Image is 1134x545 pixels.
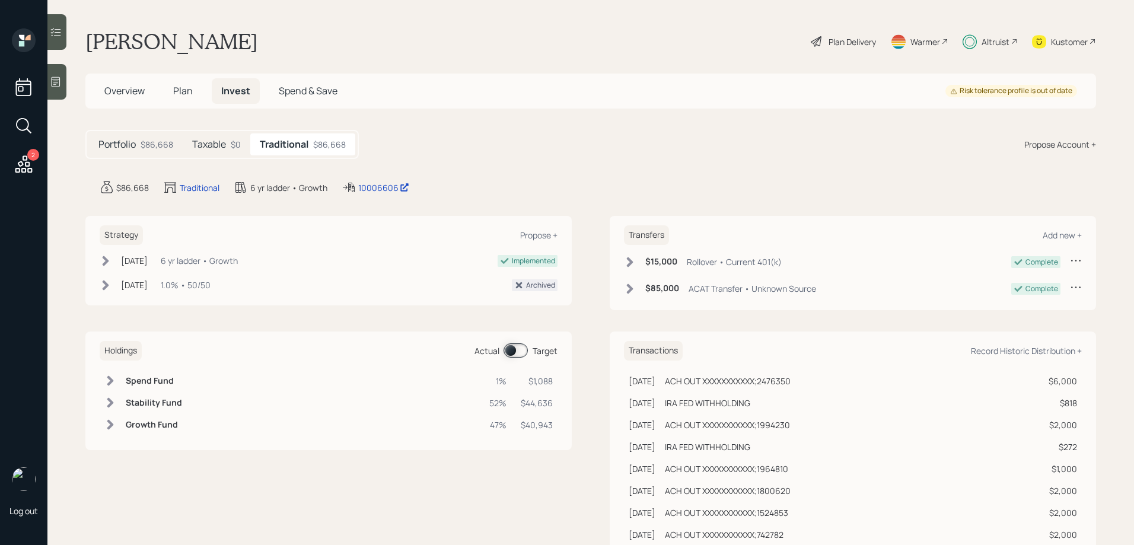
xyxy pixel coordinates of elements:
div: Propose + [520,230,558,241]
div: Actual [474,345,499,357]
div: $86,668 [141,138,173,151]
div: 52% [489,397,507,409]
div: $86,668 [313,138,346,151]
div: $2,000 [1049,485,1077,497]
div: $272 [1049,441,1077,453]
div: ACH OUT XXXXXXXXXXX;1800620 [665,485,791,497]
div: ACH OUT XXXXXXXXXXX;1994230 [665,419,790,431]
h6: Spend Fund [126,376,182,386]
div: 1.0% • 50/50 [161,279,211,291]
div: $1,000 [1049,463,1077,475]
div: $6,000 [1049,375,1077,387]
div: Kustomer [1051,36,1088,48]
div: ACAT Transfer • Unknown Source [689,282,816,295]
div: [DATE] [629,441,655,453]
div: IRA FED WITHHOLDING [665,397,750,409]
div: [DATE] [629,463,655,475]
div: Rollover • Current 401(k) [687,256,782,268]
div: 2 [27,149,39,161]
div: [DATE] [629,397,655,409]
div: [DATE] [121,279,148,291]
div: [DATE] [629,375,655,387]
div: [DATE] [121,254,148,267]
div: 47% [489,419,507,431]
div: Record Historic Distribution + [971,345,1082,356]
div: Plan Delivery [829,36,876,48]
div: $2,000 [1049,506,1077,519]
div: Log out [9,505,38,517]
div: $2,000 [1049,528,1077,541]
div: ACH OUT XXXXXXXXXXX;1524853 [665,506,788,519]
div: Warmer [910,36,940,48]
div: Complete [1025,283,1058,294]
div: IRA FED WITHHOLDING [665,441,750,453]
div: $1,088 [521,375,553,387]
h6: Strategy [100,225,143,245]
div: Archived [526,280,555,291]
div: Propose Account + [1024,138,1096,151]
div: $0 [231,138,241,151]
h1: [PERSON_NAME] [85,28,258,55]
h5: Portfolio [98,139,136,150]
h6: Growth Fund [126,420,182,430]
div: 10006606 [358,181,409,194]
span: Invest [221,84,250,97]
div: 6 yr ladder • Growth [161,254,238,267]
div: 6 yr ladder • Growth [250,181,327,194]
div: $2,000 [1049,419,1077,431]
div: Complete [1025,257,1058,267]
div: Risk tolerance profile is out of date [950,86,1072,96]
div: ACH OUT XXXXXXXXXXX;2476350 [665,375,791,387]
span: Overview [104,84,145,97]
div: [DATE] [629,506,655,519]
div: Add new + [1043,230,1082,241]
div: [DATE] [629,419,655,431]
h5: Taxable [192,139,226,150]
div: [DATE] [629,528,655,541]
span: Plan [173,84,193,97]
div: $86,668 [116,181,149,194]
div: $44,636 [521,397,553,409]
div: Altruist [982,36,1009,48]
h6: Transactions [624,341,683,361]
div: ACH OUT XXXXXXXXXXX;1964810 [665,463,788,475]
h5: Traditional [260,139,308,150]
div: $40,943 [521,419,553,431]
div: ACH OUT XXXXXXXXXXX;742782 [665,528,783,541]
h6: Transfers [624,225,669,245]
span: Spend & Save [279,84,337,97]
h6: Holdings [100,341,142,361]
div: Implemented [512,256,555,266]
h6: Stability Fund [126,398,182,408]
div: $818 [1049,397,1077,409]
img: sami-boghos-headshot.png [12,467,36,491]
h6: $15,000 [645,257,677,267]
div: Target [533,345,558,357]
h6: $85,000 [645,283,679,294]
div: Traditional [180,181,219,194]
div: 1% [489,375,507,387]
div: [DATE] [629,485,655,497]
